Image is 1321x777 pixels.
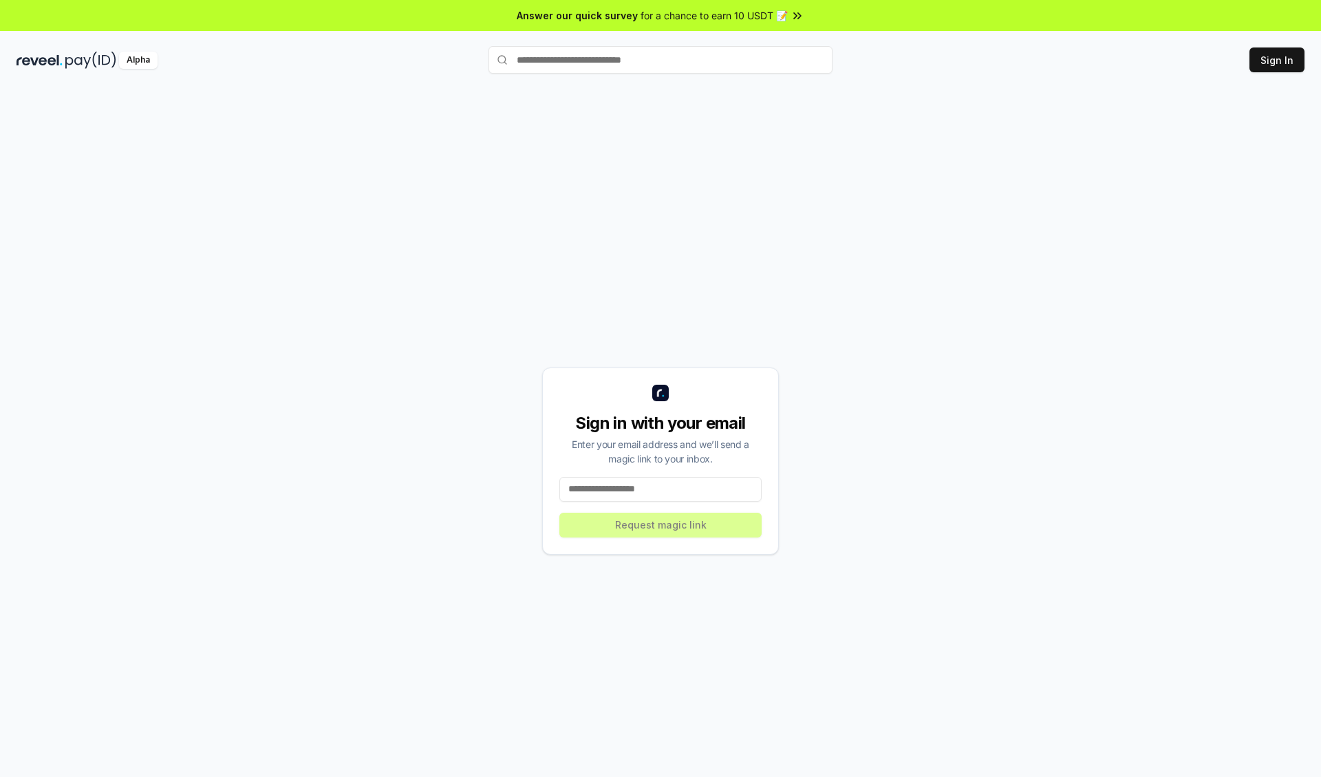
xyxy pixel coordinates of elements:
img: reveel_dark [17,52,63,69]
img: pay_id [65,52,116,69]
span: Answer our quick survey [517,8,638,23]
img: logo_small [652,385,669,401]
div: Alpha [119,52,158,69]
span: for a chance to earn 10 USDT 📝 [641,8,788,23]
button: Sign In [1249,47,1304,72]
div: Sign in with your email [559,412,762,434]
div: Enter your email address and we’ll send a magic link to your inbox. [559,437,762,466]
